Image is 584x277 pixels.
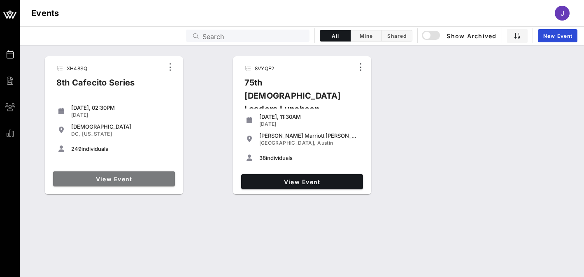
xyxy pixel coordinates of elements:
[71,112,172,118] div: [DATE]
[53,171,175,186] a: View Event
[317,140,333,146] span: Austin
[71,123,172,130] div: [DEMOGRAPHIC_DATA]
[259,155,360,161] div: individuals
[538,29,577,42] a: New Event
[241,174,363,189] a: View Event
[67,65,88,72] span: XH48SQ
[71,145,81,152] span: 249
[244,178,360,185] span: View Event
[386,33,407,39] span: Shared
[50,76,142,96] div: 8th Cafecito Series
[259,155,266,161] span: 38
[238,76,354,135] div: 75th [DEMOGRAPHIC_DATA] Leaders Luncheon Series
[259,132,360,139] div: [PERSON_NAME] Marriott [PERSON_NAME]
[31,7,59,20] h1: Events
[423,28,497,43] button: Show Archived
[56,175,172,182] span: View Event
[423,31,496,41] span: Show Archived
[259,113,360,120] div: [DATE], 11:30AM
[71,145,172,152] div: individuals
[259,121,360,127] div: [DATE]
[555,6,570,21] div: J
[82,131,112,137] span: [US_STATE]
[356,33,376,39] span: Mine
[255,65,275,72] span: 8VYQE2
[71,104,172,111] div: [DATE], 02:30PM
[71,131,81,137] span: DC,
[320,30,351,42] button: All
[382,30,412,42] button: Shared
[325,33,345,39] span: All
[259,140,316,146] span: [GEOGRAPHIC_DATA],
[543,33,572,39] span: New Event
[561,9,564,17] span: J
[351,30,382,42] button: Mine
